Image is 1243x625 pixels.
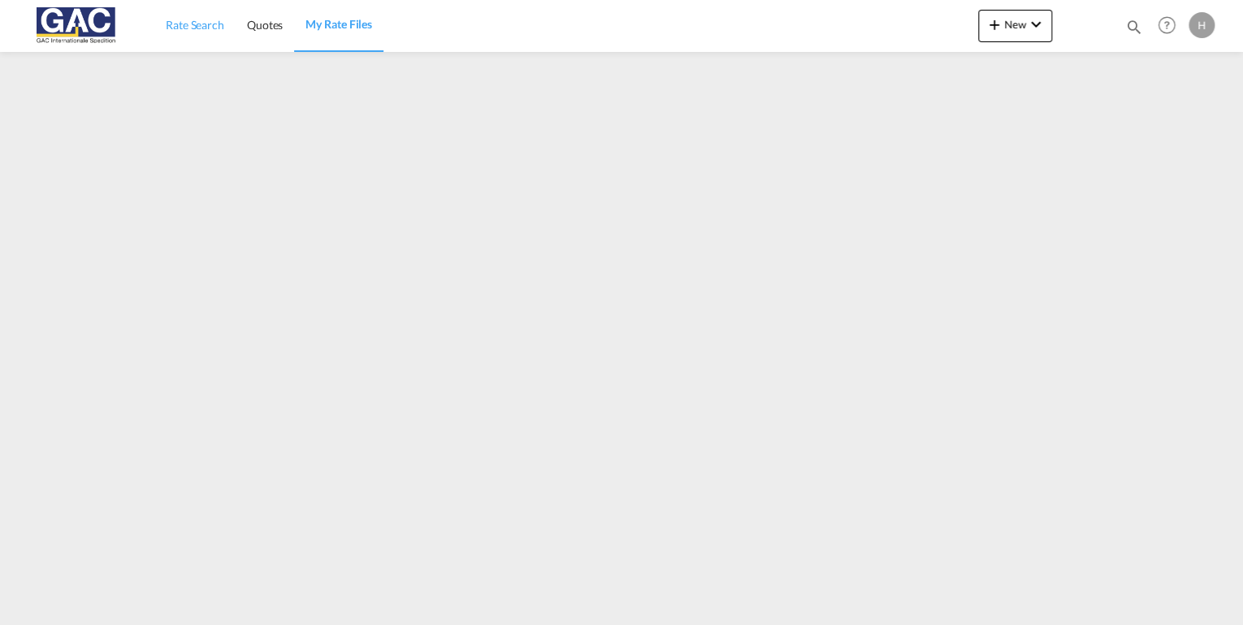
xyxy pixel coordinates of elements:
img: 9f305d00dc7b11eeb4548362177db9c3.png [24,7,134,44]
div: H [1189,12,1215,38]
md-icon: icon-plus 400-fg [985,15,1004,34]
span: Quotes [247,18,283,32]
md-icon: icon-magnify [1125,18,1143,36]
span: Rate Search [166,18,224,32]
span: My Rate Files [305,17,372,31]
div: Help [1153,11,1189,41]
span: Help [1153,11,1180,39]
button: icon-plus 400-fgNewicon-chevron-down [978,10,1052,42]
md-icon: icon-chevron-down [1026,15,1046,34]
span: New [985,18,1046,31]
div: icon-magnify [1125,18,1143,42]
